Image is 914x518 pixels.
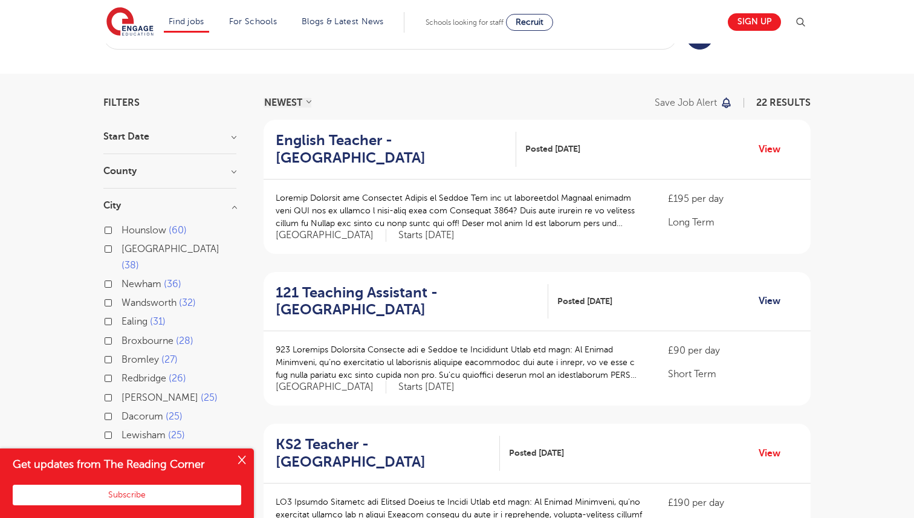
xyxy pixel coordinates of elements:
span: [GEOGRAPHIC_DATA] [276,381,386,393]
input: Ealing 31 [122,316,129,324]
span: 25 [168,430,185,441]
h2: English Teacher - [GEOGRAPHIC_DATA] [276,132,507,167]
p: 923 Loremips Dolorsita Consecte adi e Seddoe te Incididunt Utlab etd magn: Al Enimad Minimveni, q... [276,343,644,381]
input: Wandsworth 32 [122,297,129,305]
p: Starts [DATE] [398,229,455,242]
a: View [759,141,789,157]
span: Lewisham [122,430,166,441]
a: KS2 Teacher - [GEOGRAPHIC_DATA] [276,436,500,471]
span: 22 RESULTS [756,97,811,108]
input: Bromley 27 [122,354,129,362]
p: £190 per day [668,496,799,510]
input: [GEOGRAPHIC_DATA] 38 [122,244,129,251]
h2: 121 Teaching Assistant - [GEOGRAPHIC_DATA] [276,284,539,319]
span: Newham [122,279,161,290]
span: 25 [201,392,218,403]
input: Dacorum 25 [122,411,129,419]
span: Wandsworth [122,297,177,308]
h3: City [103,201,236,210]
p: Short Term [668,367,799,381]
a: Recruit [506,14,553,31]
h3: County [103,166,236,176]
span: Posted [DATE] [525,143,580,155]
span: Recruit [516,18,543,27]
input: Lewisham 25 [122,430,129,438]
input: Hounslow 60 [122,225,129,233]
input: Broxbourne 28 [122,335,129,343]
span: 31 [150,316,166,327]
span: 38 [122,260,139,271]
span: Bromley [122,354,159,365]
span: 25 [166,411,183,422]
p: Starts [DATE] [398,381,455,393]
a: View [759,445,789,461]
a: English Teacher - [GEOGRAPHIC_DATA] [276,132,516,167]
span: [GEOGRAPHIC_DATA] [122,244,219,254]
p: Save job alert [655,98,717,108]
a: View [759,293,789,309]
a: For Schools [229,17,277,26]
span: Ealing [122,316,147,327]
a: Blogs & Latest News [302,17,384,26]
span: Redbridge [122,373,166,384]
span: Hounslow [122,225,166,236]
p: £90 per day [668,343,799,358]
a: Sign up [728,13,781,31]
span: 32 [179,297,196,308]
span: [GEOGRAPHIC_DATA] [276,229,386,242]
span: Posted [DATE] [509,447,564,459]
a: 121 Teaching Assistant - [GEOGRAPHIC_DATA] [276,284,548,319]
input: Newham 36 [122,279,129,287]
span: 27 [161,354,178,365]
p: Long Term [668,215,799,230]
h2: KS2 Teacher - [GEOGRAPHIC_DATA] [276,436,490,471]
a: Find jobs [169,17,204,26]
span: Posted [DATE] [557,295,612,308]
h3: Start Date [103,132,236,141]
span: Broxbourne [122,335,173,346]
input: Redbridge 26 [122,373,129,381]
button: Close [230,448,254,473]
span: Schools looking for staff [426,18,504,27]
p: £195 per day [668,192,799,206]
span: [PERSON_NAME] [122,392,198,403]
span: 60 [169,225,187,236]
span: 28 [176,335,193,346]
span: Dacorum [122,411,163,422]
span: 26 [169,373,186,384]
button: Save job alert [655,98,733,108]
img: Engage Education [106,7,154,37]
h4: Get updates from The Reading Corner [13,457,228,472]
button: Subscribe [13,485,241,505]
span: Filters [103,98,140,108]
input: [PERSON_NAME] 25 [122,392,129,400]
p: Loremip Dolorsit ame Consectet Adipis el Seddoe Tem inc ut laboreetdol Magnaal enimadm veni QUI n... [276,192,644,230]
span: 36 [164,279,181,290]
